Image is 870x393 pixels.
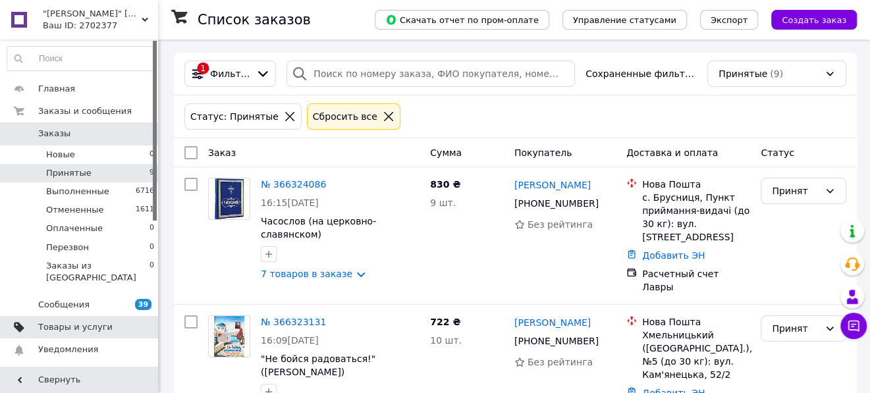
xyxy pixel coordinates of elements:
[573,15,676,25] span: Управление статусами
[840,313,867,339] button: Чат с покупателем
[38,344,98,355] span: Уведомления
[772,321,819,336] div: Принят
[7,47,155,70] input: Поиск
[46,260,150,284] span: Заказы из [GEOGRAPHIC_DATA]
[46,186,109,197] span: Выполненные
[782,15,846,25] span: Создать заказ
[514,178,591,192] a: [PERSON_NAME]
[208,315,250,357] a: Фото товару
[46,204,103,216] span: Отмененные
[261,269,352,279] a: 7 товаров в заказе
[43,20,158,32] div: Ваш ID: 2702377
[310,109,380,124] div: Сбросить все
[38,105,132,117] span: Заказы и сообщения
[135,299,151,310] span: 39
[150,149,154,161] span: 0
[761,147,794,158] span: Статус
[512,194,601,213] div: [PHONE_NUMBER]
[286,61,575,87] input: Поиск по номеру заказа, ФИО покупателя, номеру телефона, Email, номеру накладной
[188,109,281,124] div: Статус: Принятые
[46,167,92,179] span: Принятые
[208,178,250,220] a: Фото товару
[38,83,75,95] span: Главная
[528,357,593,367] span: Без рейтинга
[626,147,718,158] span: Доставка и оплата
[430,147,462,158] span: Сумма
[514,147,572,158] span: Покупатель
[38,321,113,333] span: Товары и услуги
[719,67,767,80] span: Принятые
[512,332,601,350] div: [PHONE_NUMBER]
[208,147,236,158] span: Заказ
[642,315,750,328] div: Нова Пошта
[642,178,750,191] div: Нова Пошта
[771,10,857,30] button: Создать заказ
[46,242,89,253] span: Перезвон
[261,197,319,208] span: 16:15[DATE]
[215,178,243,219] img: Фото товару
[38,299,90,311] span: Сообщения
[642,250,705,261] a: Добавить ЭН
[198,12,311,28] h1: Список заказов
[528,219,593,230] span: Без рейтинга
[261,179,326,190] a: № 366324086
[585,67,697,80] span: Сохраненные фильтры:
[210,67,250,80] span: Фильтры
[214,316,244,357] img: Фото товару
[772,184,819,198] div: Принят
[261,354,375,377] a: "Не бойся радоваться!" ([PERSON_NAME])
[430,179,460,190] span: 830 ₴
[514,316,591,329] a: [PERSON_NAME]
[150,242,154,253] span: 0
[261,335,319,346] span: 16:09[DATE]
[642,328,750,381] div: Хмельницький ([GEOGRAPHIC_DATA].), №5 (до 30 кг): вул. Кам'янецька, 52/2
[700,10,758,30] button: Экспорт
[136,186,154,197] span: 6716
[430,335,462,346] span: 10 шт.
[385,14,539,26] span: Скачать отчет по пром-оплате
[261,317,326,327] a: № 366323131
[430,317,460,327] span: 722 ₴
[150,223,154,234] span: 0
[758,14,857,24] a: Создать заказ
[375,10,549,30] button: Скачать отчет по пром-оплате
[642,267,750,294] div: Расчетный счет Лавры
[711,15,748,25] span: Экспорт
[46,149,75,161] span: Новые
[43,8,142,20] span: "НІКА" ПРАВОСЛАВНИЙ ІНТЕРНЕТ-МАГАЗИН
[261,216,376,240] a: Часослов (на церковно-славянском)
[136,204,154,216] span: 1611
[150,167,154,179] span: 9
[642,191,750,244] div: с. Брусниця, Пункт приймання-видачі (до 30 кг): вул. [STREET_ADDRESS]
[150,260,154,284] span: 0
[770,68,783,79] span: (9)
[562,10,687,30] button: Управление статусами
[38,128,70,140] span: Заказы
[430,197,456,208] span: 9 шт.
[46,223,103,234] span: Оплаченные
